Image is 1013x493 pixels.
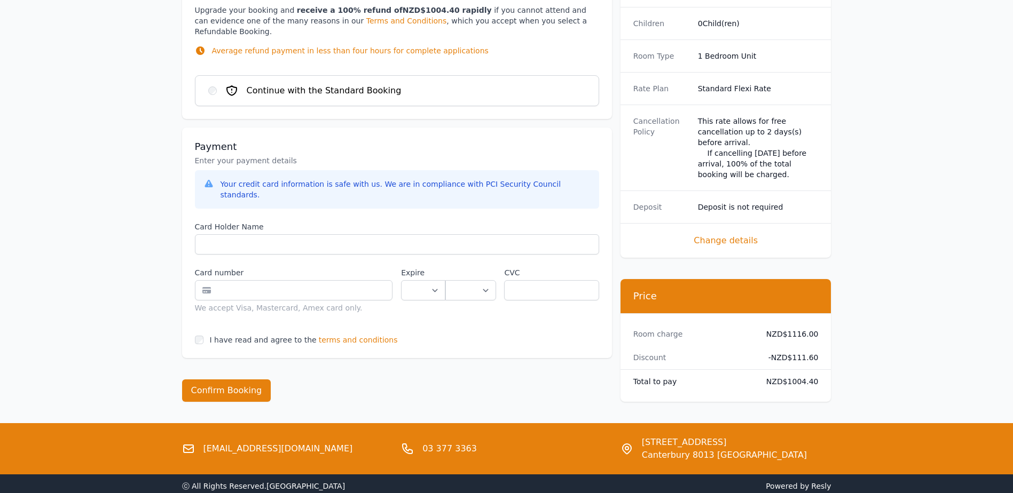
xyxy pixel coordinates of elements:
[633,116,689,180] dt: Cancellation Policy
[182,482,345,490] span: ⓒ All Rights Reserved. [GEOGRAPHIC_DATA]
[633,352,754,363] dt: Discount
[633,51,689,61] dt: Room Type
[642,436,807,449] span: [STREET_ADDRESS]
[203,442,353,455] a: [EMAIL_ADDRESS][DOMAIN_NAME]
[210,336,317,344] label: I have read and agree to the
[195,303,393,313] div: We accept Visa, Mastercard, Amex card only.
[221,179,591,200] div: Your credit card information is safe with us. We are in compliance with PCI Security Council stan...
[401,267,445,278] label: Expire
[633,18,689,29] dt: Children
[763,352,819,363] dd: - NZD$111.60
[247,84,402,97] span: Continue with the Standard Booking
[297,6,492,14] strong: receive a 100% refund of NZD$1004.40 rapidly
[633,376,754,387] dt: Total to pay
[811,482,831,490] a: Resly
[422,442,477,455] a: 03 377 3363
[195,155,599,166] p: Enter your payment details
[633,290,819,303] h3: Price
[763,329,819,339] dd: NZD$1116.00
[504,267,599,278] label: CVC
[195,267,393,278] label: Card number
[195,221,599,232] label: Card Holder Name
[445,267,496,278] label: .
[319,335,398,345] span: terms and conditions
[698,202,819,212] dd: Deposit is not required
[698,18,819,29] dd: 0 Child(ren)
[698,51,819,61] dd: 1 Bedroom Unit
[182,379,271,402] button: Confirm Booking
[763,376,819,387] dd: NZD$1004.40
[642,449,807,462] span: Canterbury 8013 [GEOGRAPHIC_DATA]
[212,45,489,56] p: Average refund payment in less than four hours for complete applications
[633,202,689,212] dt: Deposit
[195,5,599,67] p: Upgrade your booking and if you cannot attend and can evidence one of the many reasons in our , w...
[511,481,831,491] span: Powered by
[195,140,599,153] h3: Payment
[633,329,754,339] dt: Room charge
[698,116,819,180] div: This rate allows for free cancellation up to 2 days(s) before arrival. If cancelling [DATE] befor...
[698,83,819,94] dd: Standard Flexi Rate
[633,83,689,94] dt: Rate Plan
[366,17,447,25] a: Terms and Conditions
[633,234,819,247] span: Change details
